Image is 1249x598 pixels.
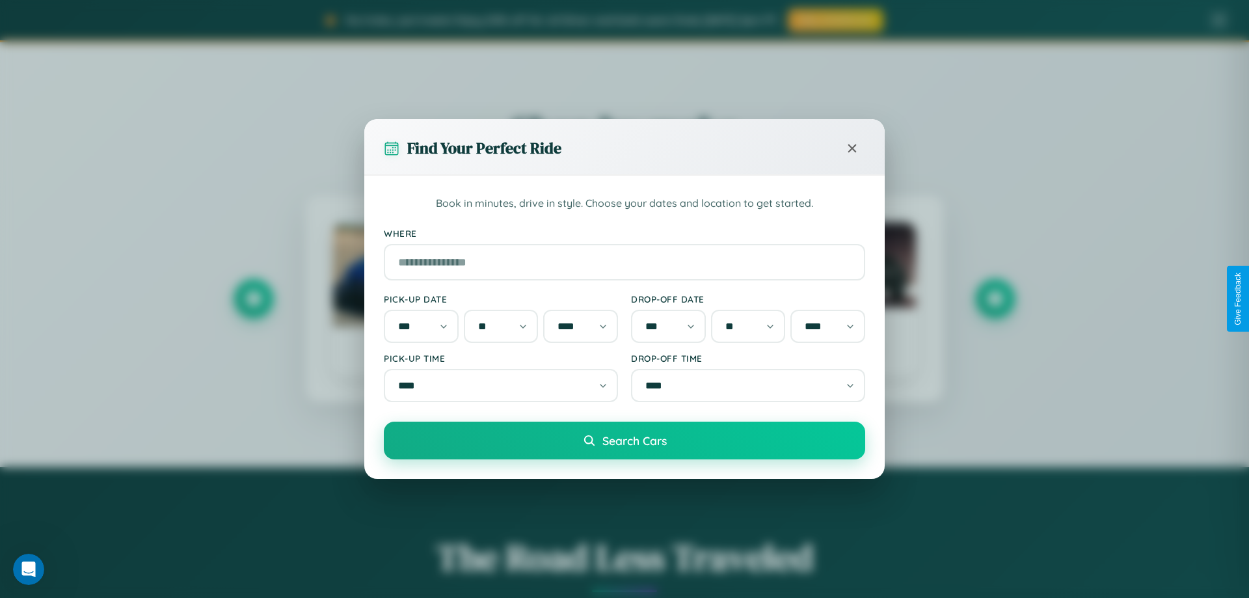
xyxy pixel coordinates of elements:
[602,433,667,448] span: Search Cars
[384,293,618,305] label: Pick-up Date
[384,228,865,239] label: Where
[384,422,865,459] button: Search Cars
[631,293,865,305] label: Drop-off Date
[631,353,865,364] label: Drop-off Time
[384,195,865,212] p: Book in minutes, drive in style. Choose your dates and location to get started.
[407,137,561,159] h3: Find Your Perfect Ride
[384,353,618,364] label: Pick-up Time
